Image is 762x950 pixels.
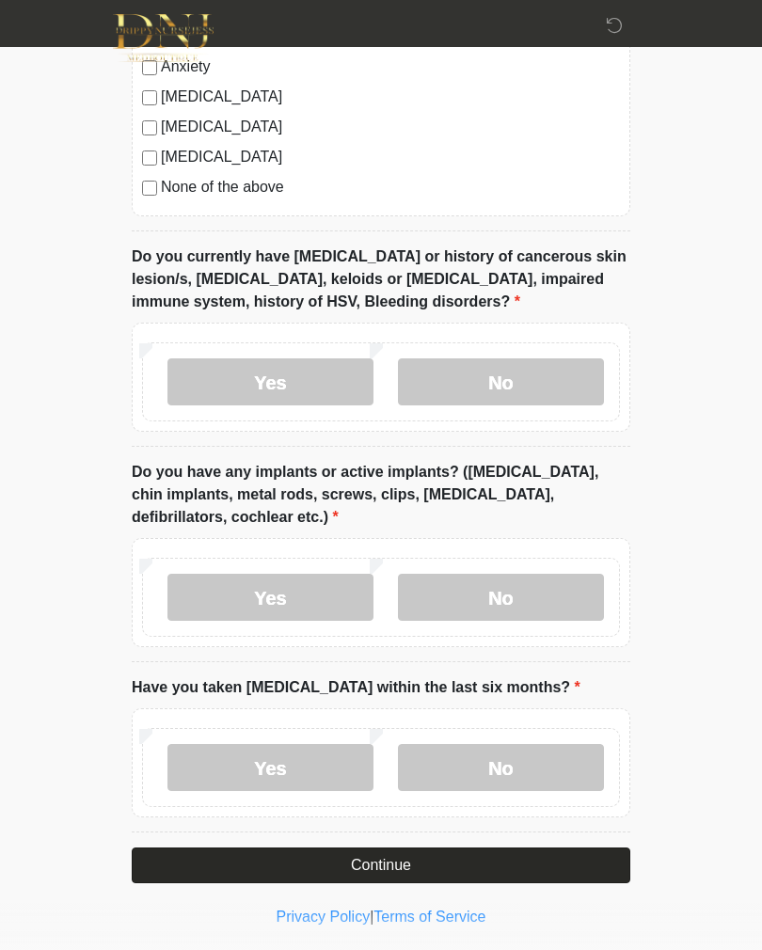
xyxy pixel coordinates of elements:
input: [MEDICAL_DATA] [142,90,157,105]
label: No [398,744,604,791]
input: [MEDICAL_DATA] [142,120,157,135]
input: [MEDICAL_DATA] [142,150,157,166]
label: Do you have any implants or active implants? ([MEDICAL_DATA], chin implants, metal rods, screws, ... [132,461,630,529]
a: | [370,909,373,925]
label: [MEDICAL_DATA] [161,86,620,108]
label: [MEDICAL_DATA] [161,116,620,138]
label: Do you currently have [MEDICAL_DATA] or history of cancerous skin lesion/s, [MEDICAL_DATA], keloi... [132,245,630,313]
label: None of the above [161,176,620,198]
button: Continue [132,847,630,883]
label: No [398,358,604,405]
input: None of the above [142,181,157,196]
label: Yes [167,358,373,405]
a: Terms of Service [373,909,485,925]
a: Privacy Policy [277,909,371,925]
label: Have you taken [MEDICAL_DATA] within the last six months? [132,676,580,699]
label: Yes [167,744,373,791]
img: DNJ Med Boutique Logo [113,14,214,62]
label: [MEDICAL_DATA] [161,146,620,168]
label: Yes [167,574,373,621]
label: No [398,574,604,621]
